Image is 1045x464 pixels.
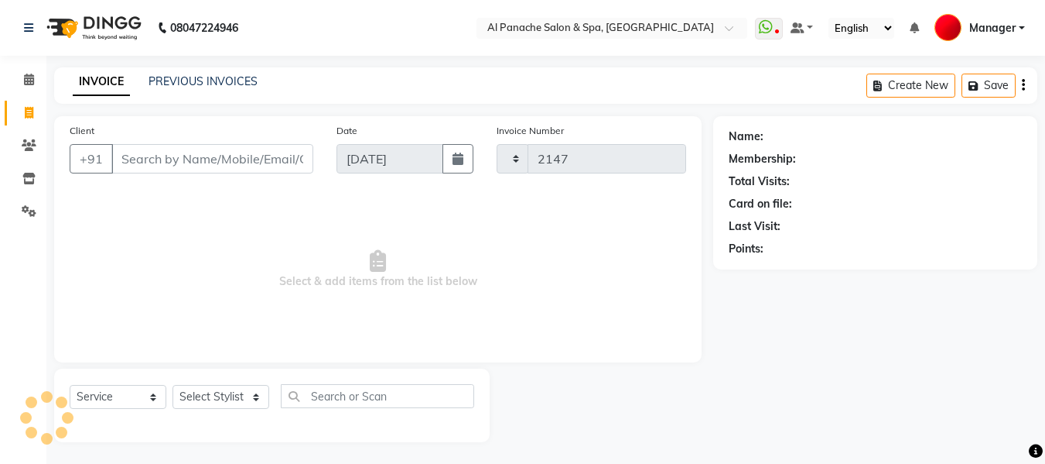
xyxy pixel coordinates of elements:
button: Create New [866,74,955,98]
label: Invoice Number [497,124,564,138]
b: 08047224946 [170,6,238,50]
div: Last Visit: [729,218,780,235]
label: Date [336,124,357,138]
input: Search or Scan [281,384,474,408]
button: +91 [70,144,113,174]
img: logo [39,6,145,50]
div: Membership: [729,151,796,167]
div: Card on file: [729,196,792,212]
span: Manager [969,20,1016,36]
label: Client [70,124,94,138]
a: PREVIOUS INVOICES [149,74,258,88]
div: Name: [729,129,763,145]
input: Search by Name/Mobile/Email/Code [111,144,313,174]
a: INVOICE [73,68,130,96]
span: Select & add items from the list below [70,192,686,347]
div: Total Visits: [729,174,790,190]
img: Manager [934,14,961,41]
button: Save [961,74,1016,98]
div: Points: [729,241,763,257]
